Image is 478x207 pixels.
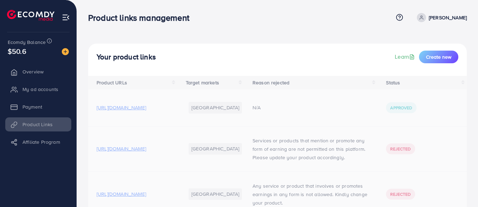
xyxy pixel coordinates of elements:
a: Learn [395,53,416,61]
p: [PERSON_NAME] [429,13,467,22]
img: logo [7,10,54,21]
img: menu [62,13,70,21]
button: Create new [419,51,458,63]
h4: Your product links [97,53,156,62]
span: Ecomdy Balance [8,39,46,46]
span: Create new [426,53,451,60]
h3: Product links management [88,13,195,23]
span: $50.6 [8,46,26,56]
img: image [62,48,69,55]
a: [PERSON_NAME] [414,13,467,22]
